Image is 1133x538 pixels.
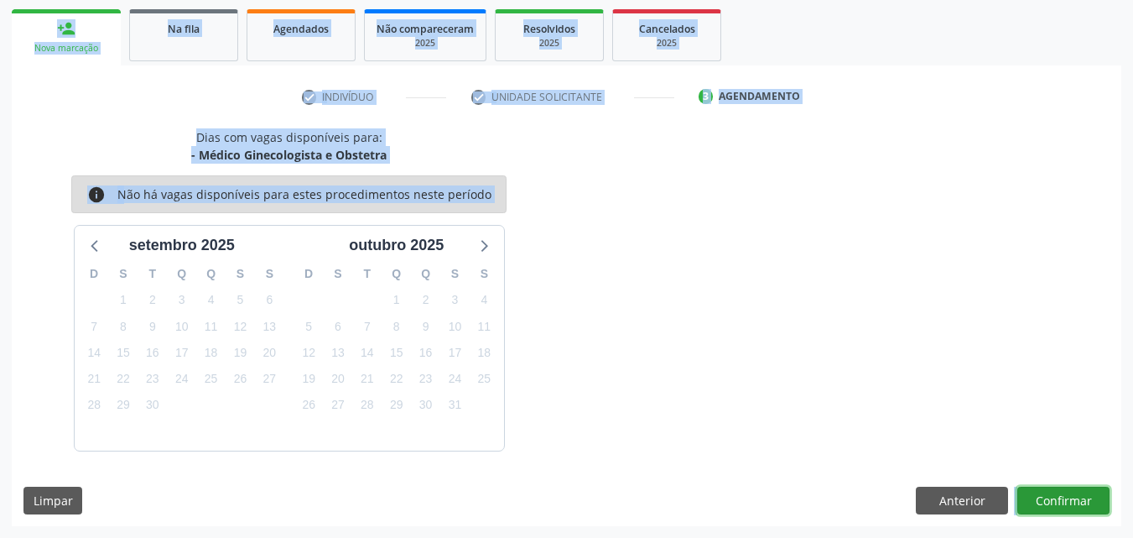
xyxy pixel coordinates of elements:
button: Limpar [23,487,82,515]
span: quinta-feira, 4 de setembro de 2025 [200,289,223,312]
div: 2025 [507,37,591,50]
span: segunda-feira, 20 de outubro de 2025 [326,368,350,391]
span: quinta-feira, 11 de setembro de 2025 [200,315,223,338]
div: D [80,261,109,287]
span: quinta-feira, 9 de outubro de 2025 [414,315,438,338]
span: sábado, 4 de outubro de 2025 [472,289,496,312]
span: sexta-feira, 17 de outubro de 2025 [443,341,466,364]
span: terça-feira, 30 de setembro de 2025 [141,394,164,417]
span: terça-feira, 14 de outubro de 2025 [356,341,379,364]
span: domingo, 14 de setembro de 2025 [82,341,106,364]
span: segunda-feira, 27 de outubro de 2025 [326,394,350,417]
div: setembro 2025 [122,234,242,257]
div: S [255,261,284,287]
span: sexta-feira, 5 de setembro de 2025 [228,289,252,312]
span: domingo, 5 de outubro de 2025 [297,315,320,338]
span: terça-feira, 28 de outubro de 2025 [356,394,379,417]
span: segunda-feira, 1 de setembro de 2025 [112,289,135,312]
span: Cancelados [639,22,695,36]
div: Nova marcação [23,42,109,55]
span: terça-feira, 21 de outubro de 2025 [356,368,379,391]
span: terça-feira, 9 de setembro de 2025 [141,315,164,338]
span: sexta-feira, 3 de outubro de 2025 [443,289,466,312]
span: sábado, 20 de setembro de 2025 [257,341,281,364]
div: S [226,261,255,287]
span: segunda-feira, 13 de outubro de 2025 [326,341,350,364]
div: Q [382,261,411,287]
button: Confirmar [1017,487,1110,515]
span: terça-feira, 7 de outubro de 2025 [356,315,379,338]
div: 2025 [625,37,709,50]
span: Agendados [273,22,329,36]
span: sexta-feira, 26 de setembro de 2025 [228,368,252,391]
span: quarta-feira, 24 de setembro de 2025 [170,368,194,391]
div: S [470,261,499,287]
span: sexta-feira, 12 de setembro de 2025 [228,315,252,338]
span: domingo, 12 de outubro de 2025 [297,341,320,364]
span: quinta-feira, 16 de outubro de 2025 [414,341,438,364]
span: sexta-feira, 19 de setembro de 2025 [228,341,252,364]
div: - Médico Ginecologista e Obstetra [191,146,387,164]
span: sexta-feira, 31 de outubro de 2025 [443,394,466,417]
span: domingo, 7 de setembro de 2025 [82,315,106,338]
span: sábado, 27 de setembro de 2025 [257,368,281,391]
span: Resolvidos [523,22,575,36]
span: quinta-feira, 30 de outubro de 2025 [414,394,438,417]
div: 2025 [377,37,474,50]
div: T [138,261,167,287]
div: D [294,261,324,287]
span: quinta-feira, 25 de setembro de 2025 [200,368,223,391]
div: 3 [699,89,714,104]
span: segunda-feira, 8 de setembro de 2025 [112,315,135,338]
div: Dias com vagas disponíveis para: [191,128,387,164]
span: quarta-feira, 15 de outubro de 2025 [385,341,408,364]
span: quinta-feira, 23 de outubro de 2025 [414,368,438,391]
span: domingo, 26 de outubro de 2025 [297,394,320,417]
span: quarta-feira, 8 de outubro de 2025 [385,315,408,338]
span: domingo, 21 de setembro de 2025 [82,368,106,391]
span: quarta-feira, 10 de setembro de 2025 [170,315,194,338]
span: domingo, 28 de setembro de 2025 [82,394,106,417]
span: terça-feira, 23 de setembro de 2025 [141,368,164,391]
span: segunda-feira, 15 de setembro de 2025 [112,341,135,364]
div: person_add [57,19,75,38]
span: Na fila [168,22,200,36]
span: terça-feira, 2 de setembro de 2025 [141,289,164,312]
div: Q [411,261,440,287]
div: Q [167,261,196,287]
button: Anterior [916,487,1008,515]
span: sábado, 25 de outubro de 2025 [472,368,496,391]
span: Não compareceram [377,22,474,36]
span: sábado, 18 de outubro de 2025 [472,341,496,364]
span: domingo, 19 de outubro de 2025 [297,368,320,391]
div: S [324,261,353,287]
div: S [109,261,138,287]
span: quarta-feira, 1 de outubro de 2025 [385,289,408,312]
div: S [440,261,470,287]
span: segunda-feira, 29 de setembro de 2025 [112,394,135,417]
div: Agendamento [719,89,800,104]
span: segunda-feira, 6 de outubro de 2025 [326,315,350,338]
span: quinta-feira, 18 de setembro de 2025 [200,341,223,364]
i: info [87,185,106,204]
span: quarta-feira, 17 de setembro de 2025 [170,341,194,364]
span: sexta-feira, 10 de outubro de 2025 [443,315,466,338]
span: sexta-feira, 24 de outubro de 2025 [443,368,466,391]
span: segunda-feira, 22 de setembro de 2025 [112,368,135,391]
div: Q [196,261,226,287]
div: T [352,261,382,287]
span: sábado, 6 de setembro de 2025 [257,289,281,312]
div: Não há vagas disponíveis para estes procedimentos neste período [117,185,491,204]
span: sábado, 13 de setembro de 2025 [257,315,281,338]
div: outubro 2025 [342,234,450,257]
span: terça-feira, 16 de setembro de 2025 [141,341,164,364]
span: sábado, 11 de outubro de 2025 [472,315,496,338]
span: quarta-feira, 3 de setembro de 2025 [170,289,194,312]
span: quarta-feira, 29 de outubro de 2025 [385,394,408,417]
span: quarta-feira, 22 de outubro de 2025 [385,368,408,391]
span: quinta-feira, 2 de outubro de 2025 [414,289,438,312]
